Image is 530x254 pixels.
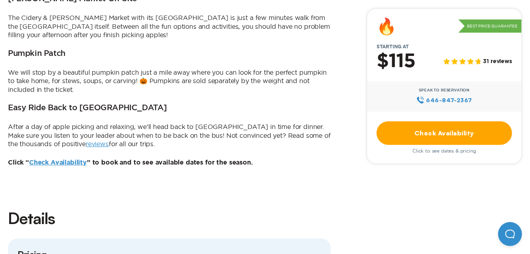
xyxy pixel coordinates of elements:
span: Click to see dates & pricing [412,148,476,153]
span: Speak to Reservation [419,87,470,92]
a: reviews [86,140,109,147]
b: Click “ ” to book and to see available dates for the season. [8,159,253,166]
p: The Cidery & [PERSON_NAME] Market with its [GEOGRAPHIC_DATA] is just a few minutes walk from the ... [8,14,331,40]
span: 31 reviews [483,58,512,65]
iframe: Help Scout Beacon - Open [498,222,522,246]
div: 🔥 [377,18,397,34]
h2: $115 [377,51,415,71]
h3: Pumpkin Patch [8,49,65,59]
a: Check Availability [29,159,87,166]
p: After a day of apple picking and relaxing, we’ll head back to [GEOGRAPHIC_DATA] in time for dinne... [8,123,331,149]
p: Best Price Guarantee [458,19,522,33]
h3: Easy Ride Back to [GEOGRAPHIC_DATA] [8,103,167,113]
h2: Details [8,207,331,229]
span: 646‍-847‍-2367 [426,95,472,104]
a: 646‍-847‍-2367 [416,95,472,104]
span: Starting at [367,44,418,49]
p: We will stop by a beautiful pumpkin patch just a mile away where you can look for the perfect pum... [8,68,331,94]
a: Check Availability [377,121,512,145]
